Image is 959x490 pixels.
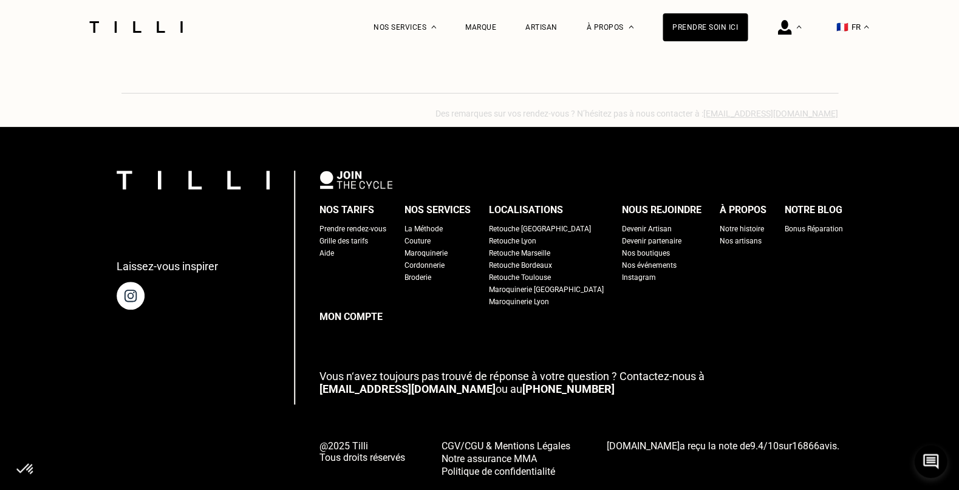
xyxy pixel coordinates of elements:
[785,201,842,219] div: Notre blog
[404,247,448,259] a: Maroquinerie
[489,223,591,235] a: Retouche [GEOGRAPHIC_DATA]
[465,23,496,32] a: Marque
[720,201,766,219] div: À propos
[768,440,779,452] span: 10
[836,21,848,33] span: 🇫🇷
[319,171,392,189] img: logo Join The Cycle
[404,235,431,247] a: Couture
[622,201,701,219] div: Nous rejoindre
[404,271,431,284] a: Broderie
[785,223,843,235] a: Bonus Réparation
[703,109,838,118] a: [EMAIL_ADDRESS][DOMAIN_NAME]
[607,440,680,452] span: [DOMAIN_NAME]
[319,383,496,395] a: [EMAIL_ADDRESS][DOMAIN_NAME]
[489,296,549,308] a: Maroquinerie Lyon
[404,223,443,235] a: La Méthode
[720,235,762,247] a: Nos artisans
[319,201,374,219] div: Nos tarifs
[622,223,672,235] a: Devenir Artisan
[117,260,218,273] p: Laissez-vous inspirer
[404,259,445,271] a: Cordonnerie
[750,440,763,452] span: 9.4
[319,223,386,235] a: Prendre rendez-vous
[121,109,838,118] p: Des remarques sur vos rendez-vous ? N’hésitez pas à nous contacter à :
[720,223,764,235] a: Notre histoire
[85,21,187,33] img: Logo du service de couturière Tilli
[796,26,801,29] img: Menu déroulant
[319,247,334,259] a: Aide
[792,440,819,452] span: 16866
[607,440,839,452] span: a reçu la note de sur avis.
[442,453,537,464] span: Notre assurance MMA
[489,271,551,284] a: Retouche Toulouse
[442,452,570,464] a: Notre assurance MMA
[404,201,471,219] div: Nos services
[319,235,368,247] a: Grille des tarifs
[319,370,705,383] span: Vous n‘avez toujours pas trouvé de réponse à votre question ? Contactez-nous à
[319,440,405,452] span: @2025 Tilli
[442,466,555,477] span: Politique de confidentialité
[489,201,563,219] div: Localisations
[489,235,536,247] a: Retouche Lyon
[431,26,436,29] img: Menu déroulant
[489,247,550,259] a: Retouche Marseille
[864,26,869,29] img: menu déroulant
[522,383,615,395] a: [PHONE_NUMBER]
[442,439,570,452] a: CGV/CGU & Mentions Légales
[442,464,570,477] a: Politique de confidentialité
[777,20,791,35] img: icône connexion
[622,247,670,259] a: Nos boutiques
[319,308,843,326] a: Mon compte
[117,171,270,189] img: logo Tilli
[489,259,552,271] a: Retouche Bordeaux
[525,23,558,32] a: Artisan
[750,440,779,452] span: /
[622,235,681,247] a: Devenir partenaire
[319,370,843,395] p: ou au
[629,26,633,29] img: Menu déroulant à propos
[117,282,145,310] img: page instagram de Tilli une retoucherie à domicile
[319,452,405,463] span: Tous droits réservés
[489,284,604,296] a: Maroquinerie [GEOGRAPHIC_DATA]
[622,271,656,284] a: Instagram
[442,440,570,452] span: CGV/CGU & Mentions Légales
[622,259,677,271] a: Nos événements
[663,13,748,41] a: Prendre soin ici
